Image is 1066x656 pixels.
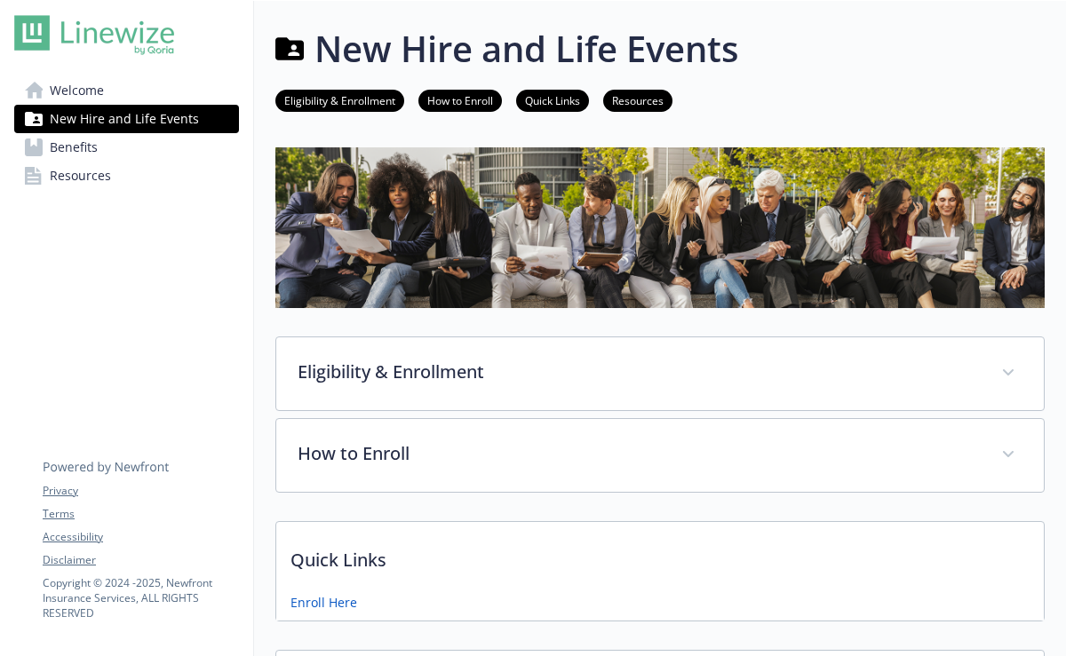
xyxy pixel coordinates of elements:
[14,162,239,190] a: Resources
[275,91,404,108] a: Eligibility & Enrollment
[43,483,238,499] a: Privacy
[275,147,1045,307] img: new hire page banner
[603,91,672,108] a: Resources
[43,575,238,620] p: Copyright © 2024 - 2025 , Newfront Insurance Services, ALL RIGHTS RESERVED
[418,91,502,108] a: How to Enroll
[14,133,239,162] a: Benefits
[276,337,1044,410] div: Eligibility & Enrollment
[314,22,738,75] h1: New Hire and Life Events
[43,529,238,545] a: Accessibility
[14,105,239,133] a: New Hire and Life Events
[14,76,239,105] a: Welcome
[276,419,1044,492] div: How to Enroll
[50,162,111,190] span: Resources
[43,506,238,522] a: Terms
[290,593,357,612] a: Enroll Here
[276,522,1044,588] p: Quick Links
[43,552,238,568] a: Disclaimer
[516,91,589,108] a: Quick Links
[50,76,104,105] span: Welcome
[298,440,980,467] p: How to Enroll
[50,133,98,162] span: Benefits
[298,359,980,385] p: Eligibility & Enrollment
[50,105,199,133] span: New Hire and Life Events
